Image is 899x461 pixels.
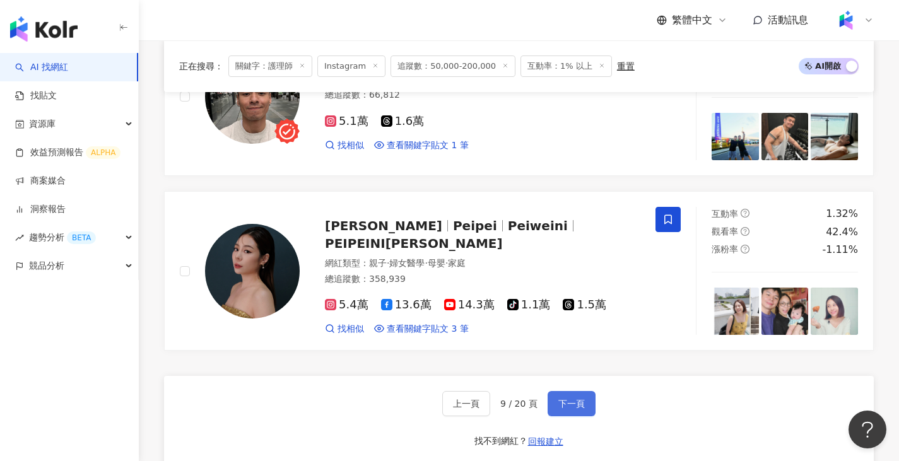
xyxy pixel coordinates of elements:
[391,55,515,77] span: 追蹤數：50,000-200,000
[712,209,738,219] span: 互動率
[444,298,495,312] span: 14.3萬
[425,258,427,268] span: ·
[448,258,466,268] span: 家庭
[15,61,68,74] a: searchAI 找網紅
[164,16,874,176] a: KOL Avatar[PERSON_NAME][PERSON_NAME]網紅類型：台灣旅遊·日常話題·運動·旅遊總追蹤數：66,8125.1萬1.6萬找相似查看關鍵字貼文 1 筆互動率quest...
[338,139,364,152] span: 找相似
[768,14,808,26] span: 活動訊息
[453,399,479,409] span: 上一頁
[558,399,585,409] span: 下一頁
[15,146,120,159] a: 效益預測報告ALPHA
[325,323,364,336] a: 找相似
[29,110,56,138] span: 資源庫
[338,323,364,336] span: 找相似
[527,431,564,452] button: 回報建立
[205,224,300,318] img: KOL Avatar
[228,55,312,77] span: 關鍵字：護理師
[164,191,874,351] a: KOL Avatar[PERSON_NAME]PeipeiPeiweiniPEIPEINI[PERSON_NAME]網紅類型：親子·婦女醫學·母嬰·家庭總追蹤數：358,9395.4萬13.6萬...
[453,218,497,233] span: Peipei
[325,89,640,102] div: 總追蹤數 ： 66,812
[325,257,640,270] div: 網紅類型 ：
[712,244,738,254] span: 漲粉率
[442,391,490,416] button: 上一頁
[741,245,749,254] span: question-circle
[741,227,749,236] span: question-circle
[325,115,368,128] span: 5.1萬
[563,298,606,312] span: 1.5萬
[826,207,858,221] div: 1.32%
[205,49,300,144] img: KOL Avatar
[29,252,64,280] span: 競品分析
[500,399,538,409] span: 9 / 20 頁
[29,223,96,252] span: 趨勢分析
[761,113,809,160] img: post-image
[317,55,385,77] span: Instagram
[15,175,66,187] a: 商案媒合
[761,288,809,335] img: post-image
[325,298,368,312] span: 5.4萬
[179,61,223,71] span: 正在搜尋 ：
[15,203,66,216] a: 洞察報告
[712,226,738,236] span: 觀看率
[548,391,596,416] button: 下一頁
[325,139,364,152] a: 找相似
[67,231,96,244] div: BETA
[387,323,469,336] span: 查看關鍵字貼文 3 筆
[381,115,425,128] span: 1.6萬
[10,16,78,42] img: logo
[387,139,469,152] span: 查看關鍵字貼文 1 筆
[474,435,527,448] div: 找不到網紅？
[617,61,635,71] div: 重置
[741,209,749,218] span: question-circle
[811,288,858,335] img: post-image
[374,139,469,152] a: 查看關鍵字貼文 1 筆
[849,411,886,448] iframe: Help Scout Beacon - Open
[822,243,858,257] div: -1.11%
[387,258,389,268] span: ·
[834,8,858,32] img: Kolr%20app%20icon%20%281%29.png
[445,258,448,268] span: ·
[712,113,759,160] img: post-image
[325,273,640,286] div: 總追蹤數 ： 358,939
[381,298,432,312] span: 13.6萬
[374,323,469,336] a: 查看關鍵字貼文 3 筆
[712,288,759,335] img: post-image
[507,298,551,312] span: 1.1萬
[508,218,568,233] span: Peiweini
[369,258,387,268] span: 親子
[15,90,57,102] a: 找貼文
[15,233,24,242] span: rise
[826,225,858,239] div: 42.4%
[325,218,442,233] span: [PERSON_NAME]
[428,258,445,268] span: 母嬰
[672,13,712,27] span: 繁體中文
[389,258,425,268] span: 婦女醫學
[811,113,858,160] img: post-image
[520,55,612,77] span: 互動率：1% 以上
[528,436,563,446] span: 回報建立
[325,236,503,251] span: PEIPEINI[PERSON_NAME]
